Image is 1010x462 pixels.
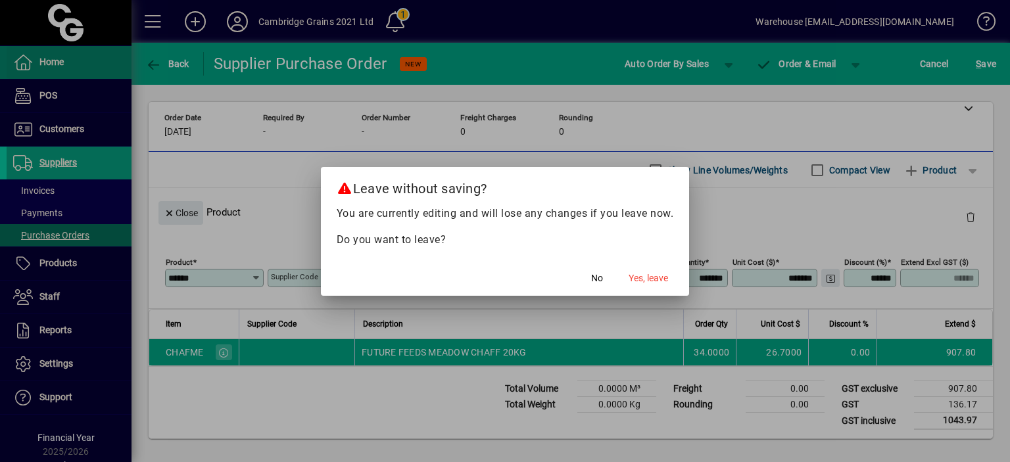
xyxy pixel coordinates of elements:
p: Do you want to leave? [337,232,674,248]
h2: Leave without saving? [321,167,690,205]
span: No [591,271,603,285]
span: Yes, leave [629,271,668,285]
button: Yes, leave [623,267,673,290]
button: No [576,267,618,290]
p: You are currently editing and will lose any changes if you leave now. [337,206,674,221]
